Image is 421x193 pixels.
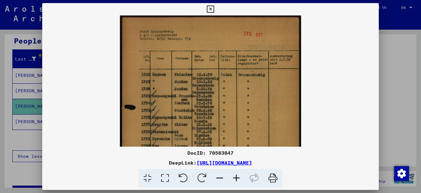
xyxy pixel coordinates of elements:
[42,159,379,166] div: DeepLink:
[42,149,379,157] div: DocID: 70583847
[394,166,409,181] div: Change consent
[394,166,409,181] img: Change consent
[197,160,252,166] a: [URL][DOMAIN_NAME]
